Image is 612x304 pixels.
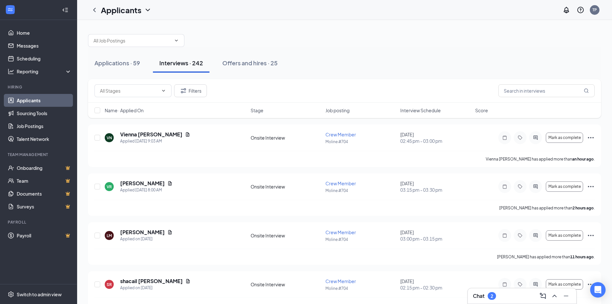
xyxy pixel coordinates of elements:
button: Mark as complete [546,133,583,143]
div: Applications · 59 [94,59,140,67]
a: Home [17,26,72,39]
div: Offers and hires · 25 [222,59,278,67]
p: Moline #704 [325,237,396,242]
svg: Note [501,282,509,287]
a: Talent Network [17,133,72,145]
div: Applied on [DATE] [120,285,191,291]
svg: Document [167,181,173,186]
span: Crew Member [325,180,356,186]
div: Hiring [8,84,70,90]
a: DocumentsCrown [17,187,72,200]
h5: [PERSON_NAME] [120,180,165,187]
div: [DATE] [400,180,471,193]
span: 03:00 pm - 03:15 pm [400,235,471,242]
span: 03:15 pm - 03:30 pm [400,187,471,193]
h1: Applicants [101,5,141,15]
span: Score [475,107,488,114]
svg: Ellipses [587,183,595,190]
svg: ActiveChat [532,135,539,140]
div: VN [107,135,112,141]
span: Mark as complete [548,282,581,287]
p: Vienna [PERSON_NAME] has applied more than . [486,156,595,162]
div: LM [107,233,112,238]
svg: Document [167,230,173,235]
svg: Ellipses [587,232,595,239]
svg: Tag [516,233,524,238]
svg: Settings [8,291,14,298]
div: Onsite Interview [251,183,322,190]
div: Reporting [17,68,72,75]
h3: Chat [473,292,484,299]
svg: ActiveChat [532,282,539,287]
a: TeamCrown [17,174,72,187]
h5: Vienna [PERSON_NAME] [120,131,182,138]
button: Mark as complete [546,230,583,241]
h5: [PERSON_NAME] [120,229,165,236]
input: Search in interviews [498,84,595,97]
a: OnboardingCrown [17,161,72,174]
a: Messages [17,39,72,52]
input: All Stages [100,87,158,94]
svg: ChevronDown [144,6,152,14]
svg: ChevronLeft [91,6,98,14]
span: Mark as complete [548,184,581,189]
div: Onsite Interview [251,281,322,288]
svg: MagnifyingGlass [584,88,589,93]
svg: Collapse [62,7,68,13]
svg: Ellipses [587,134,595,142]
span: Mark as complete [548,233,581,238]
svg: Document [185,279,191,284]
span: 02:15 pm - 02:30 pm [400,284,471,291]
button: ChevronUp [549,291,560,301]
svg: Note [501,233,509,238]
span: Mark as complete [548,135,581,140]
span: Crew Member [325,132,356,137]
span: Interview Schedule [400,107,441,114]
p: [PERSON_NAME] has applied more than . [497,254,595,260]
p: Moline #704 [325,286,396,291]
a: PayrollCrown [17,229,72,242]
svg: ActiveChat [532,233,539,238]
svg: ChevronDown [174,38,179,43]
svg: Document [185,132,190,137]
b: 11 hours ago [570,254,594,259]
svg: Note [501,135,509,140]
svg: Minimize [562,292,570,300]
div: Applied [DATE] 9:03 AM [120,138,190,144]
button: Mark as complete [546,181,583,192]
svg: Analysis [8,68,14,75]
svg: Notifications [563,6,570,14]
div: Switch to admin view [17,291,62,298]
div: VR [107,184,112,189]
input: All Job Postings [93,37,171,44]
svg: Filter [180,87,187,95]
div: Team Management [8,152,70,157]
h5: shacail [PERSON_NAME] [120,278,183,285]
b: 2 hours ago [572,206,594,210]
svg: Tag [516,184,524,189]
svg: ChevronUp [551,292,558,300]
div: [DATE] [400,278,471,291]
button: Mark as complete [546,279,583,290]
div: Applied on [DATE] [120,236,173,242]
button: Filter Filters [174,84,207,97]
svg: QuestionInfo [577,6,584,14]
svg: ComposeMessage [539,292,547,300]
div: Interviews · 242 [159,59,203,67]
a: Scheduling [17,52,72,65]
div: SR [107,282,112,287]
div: Onsite Interview [251,134,322,141]
span: Stage [251,107,263,114]
a: Applicants [17,94,72,107]
a: SurveysCrown [17,200,72,213]
p: Moline #704 [325,139,396,144]
div: Open Intercom Messenger [590,282,606,298]
div: Onsite Interview [251,232,322,239]
a: Sourcing Tools [17,107,72,120]
span: Name · Applied On [105,107,144,114]
div: [DATE] [400,131,471,144]
svg: ChevronDown [161,88,166,93]
span: Crew Member [325,278,356,284]
div: Payroll [8,219,70,225]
